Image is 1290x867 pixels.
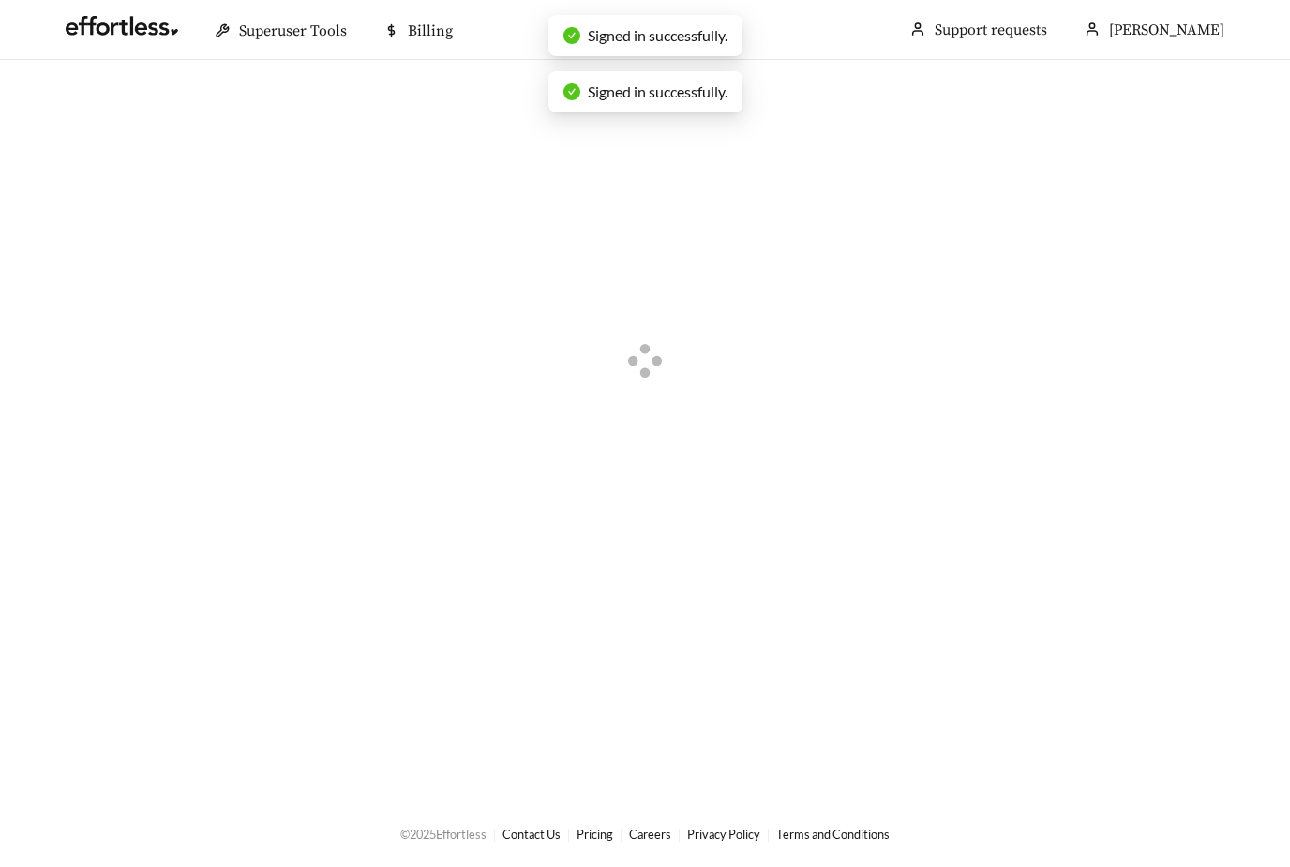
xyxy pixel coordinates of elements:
[577,827,613,842] a: Pricing
[776,827,890,842] a: Terms and Conditions
[563,83,580,100] span: check-circle
[588,26,727,44] span: Signed in successfully.
[588,82,727,100] span: Signed in successfully.
[502,827,561,842] a: Contact Us
[239,22,347,40] span: Superuser Tools
[408,22,453,40] span: Billing
[400,827,487,842] span: © 2025 Effortless
[1109,21,1224,39] span: [PERSON_NAME]
[935,21,1047,39] a: Support requests
[563,27,580,44] span: check-circle
[629,827,671,842] a: Careers
[687,827,760,842] a: Privacy Policy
